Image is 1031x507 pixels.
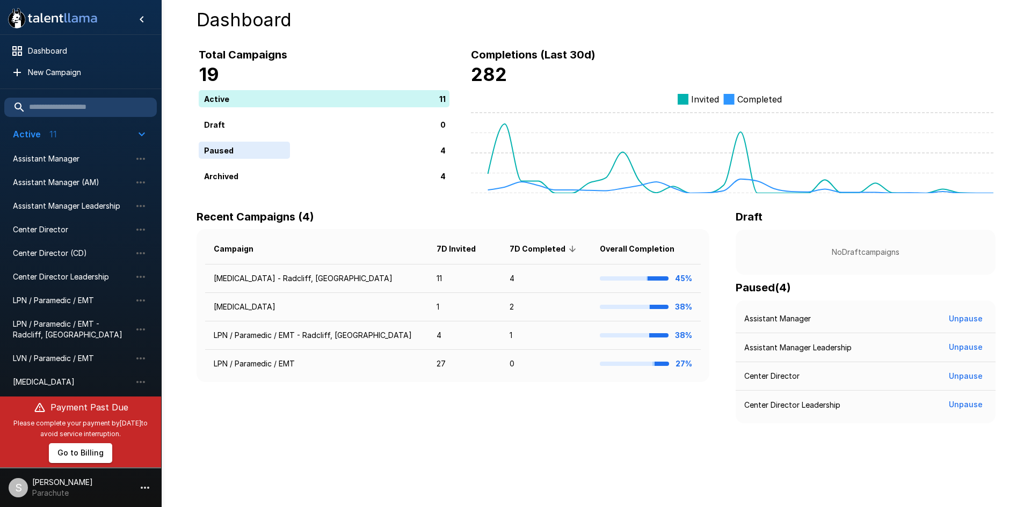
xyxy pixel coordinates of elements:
[428,321,501,350] td: 4
[199,63,219,85] b: 19
[440,144,446,156] p: 4
[471,63,507,85] b: 282
[753,247,978,258] p: No Draft campaigns
[440,170,446,181] p: 4
[214,243,267,255] span: Campaign
[205,293,428,321] td: [MEDICAL_DATA]
[675,330,692,340] b: 38%
[945,366,987,386] button: Unpause
[945,337,987,357] button: Unpause
[501,293,591,321] td: 2
[736,210,763,223] b: Draft
[676,359,692,368] b: 27%
[205,350,428,378] td: LPN / Paramedic / EMT
[199,48,287,61] b: Total Campaigns
[197,210,314,223] b: Recent Campaigns (4)
[945,309,987,329] button: Unpause
[439,93,446,104] p: 11
[428,264,501,293] td: 11
[501,350,591,378] td: 0
[197,9,996,31] h4: Dashboard
[428,350,501,378] td: 27
[501,264,591,293] td: 4
[736,281,791,294] b: Paused ( 4 )
[744,342,852,353] p: Assistant Manager Leadership
[675,274,692,283] b: 45%
[744,371,800,381] p: Center Director
[510,243,579,255] span: 7D Completed
[205,264,428,293] td: [MEDICAL_DATA] - Radcliff, [GEOGRAPHIC_DATA]
[428,293,501,321] td: 1
[945,395,987,415] button: Unpause
[675,302,692,311] b: 38%
[437,243,490,255] span: 7D Invited
[501,321,591,350] td: 1
[600,243,688,255] span: Overall Completion
[440,119,446,130] p: 0
[471,48,596,61] b: Completions (Last 30d)
[205,321,428,350] td: LPN / Paramedic / EMT - Radcliff, [GEOGRAPHIC_DATA]
[744,313,811,324] p: Assistant Manager
[744,400,840,410] p: Center Director Leadership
